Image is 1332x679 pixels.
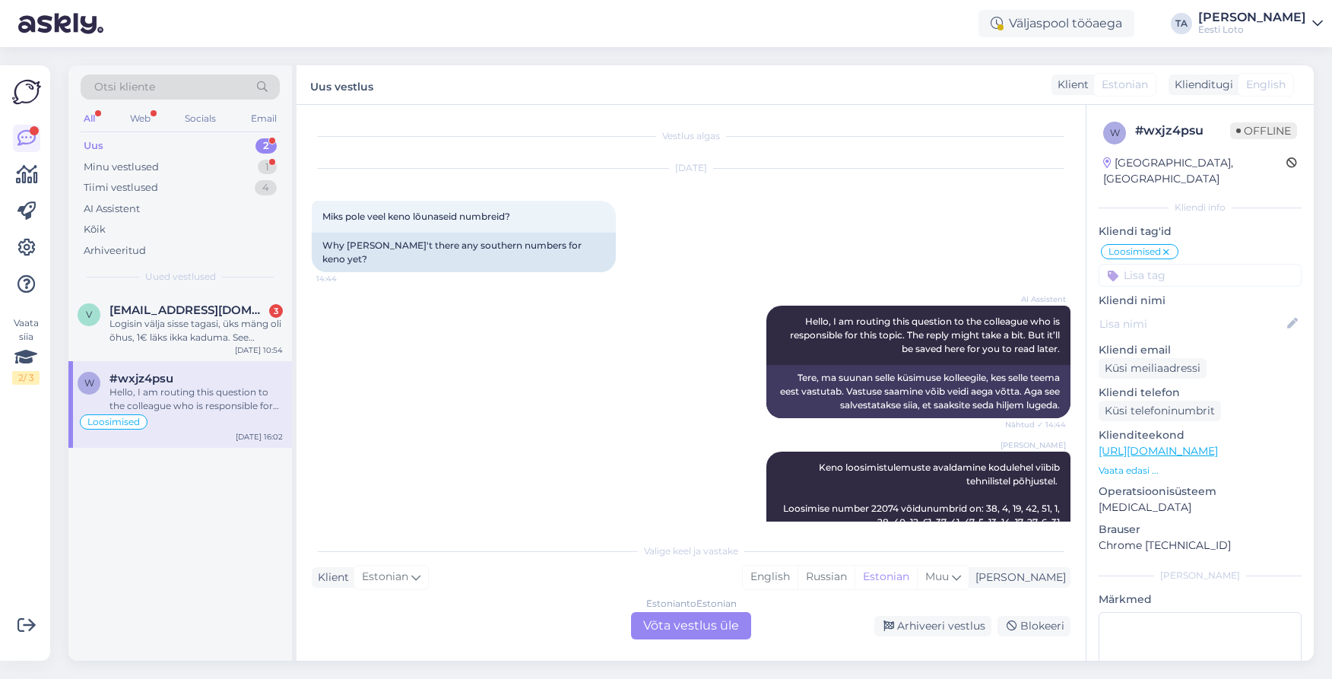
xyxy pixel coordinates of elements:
[1009,293,1066,305] span: AI Assistent
[1230,122,1297,139] span: Offline
[84,160,159,175] div: Minu vestlused
[1169,77,1233,93] div: Klienditugi
[269,304,283,318] div: 3
[1099,569,1302,582] div: [PERSON_NAME]
[12,316,40,385] div: Vaata siia
[1099,484,1302,500] p: Operatsioonisüsteem
[1099,538,1302,554] p: Chrome [TECHNICAL_ID]
[1099,427,1302,443] p: Klienditeekond
[235,344,283,356] div: [DATE] 10:54
[94,79,155,95] span: Otsi kliente
[84,201,140,217] div: AI Assistent
[1110,127,1120,138] span: w
[646,597,737,611] div: Estonian to Estonian
[1099,385,1302,401] p: Kliendi telefon
[12,371,40,385] div: 2 / 3
[86,309,92,320] span: v
[631,612,751,639] div: Võta vestlus üle
[109,303,268,317] span: vaiksaarmaili@gmail.com
[1005,419,1066,430] span: Nähtud ✓ 14:44
[236,431,283,443] div: [DATE] 16:02
[1198,11,1306,24] div: [PERSON_NAME]
[316,273,373,284] span: 14:44
[1171,13,1192,34] div: TA
[997,616,1070,636] div: Blokeeri
[1099,342,1302,358] p: Kliendi email
[312,129,1070,143] div: Vestlus algas
[798,566,855,589] div: Russian
[1051,77,1089,93] div: Klient
[925,570,949,583] span: Muu
[1198,24,1306,36] div: Eesti Loto
[312,544,1070,558] div: Valige keel ja vastake
[1099,444,1218,458] a: [URL][DOMAIN_NAME]
[84,222,106,237] div: Kõik
[1099,293,1302,309] p: Kliendi nimi
[1099,358,1207,379] div: Küsi meiliaadressi
[12,78,41,106] img: Askly Logo
[84,377,94,389] span: w
[182,109,219,129] div: Socials
[81,109,98,129] div: All
[255,138,277,154] div: 2
[1099,224,1302,240] p: Kliendi tag'id
[1102,77,1148,93] span: Estonian
[322,211,510,222] span: Miks pole veel keno lõunaseid numbreid?
[978,10,1134,37] div: Väljaspool tööaega
[1198,11,1323,36] a: [PERSON_NAME]Eesti Loto
[248,109,280,129] div: Email
[145,270,216,284] span: Uued vestlused
[310,75,373,95] label: Uus vestlus
[1135,122,1230,140] div: # wxjz4psu
[969,570,1066,585] div: [PERSON_NAME]
[312,233,616,272] div: Why [PERSON_NAME]'t there any southern numbers for keno yet?
[1099,316,1284,332] input: Lisa nimi
[362,569,408,585] span: Estonian
[258,160,277,175] div: 1
[1099,401,1221,421] div: Küsi telefoninumbrit
[1099,201,1302,214] div: Kliendi info
[781,462,1062,555] span: Keno loosimistulemuste avaldamine kodulehel viibib tehnilistel põhjustel. Loosimise number 22074 ...
[312,570,349,585] div: Klient
[1108,247,1161,256] span: Loosimised
[255,180,277,195] div: 4
[766,365,1070,418] div: Tere, ma suunan selle küsimuse kolleegile, kes selle teema eest vastutab. Vastuse saamine võib ve...
[1099,592,1302,608] p: Märkmed
[1001,439,1066,451] span: [PERSON_NAME]
[84,180,158,195] div: Tiimi vestlused
[87,417,140,427] span: Loosimised
[109,386,283,413] div: Hello, I am routing this question to the colleague who is responsible for this topic. The reply m...
[790,316,1062,354] span: Hello, I am routing this question to the colleague who is responsible for this topic. The reply m...
[109,317,283,344] div: Logisin välja sisse tagasi, üks mäng oli õhus, 1€ läks ikka kaduma. See süsteem ei tööta hästi teil.
[84,138,103,154] div: Uus
[1099,464,1302,478] p: Vaata edasi ...
[1099,500,1302,516] p: [MEDICAL_DATA]
[1246,77,1286,93] span: English
[109,372,173,386] span: #wxjz4psu
[1099,264,1302,287] input: Lisa tag
[1099,522,1302,538] p: Brauser
[312,161,1070,175] div: [DATE]
[743,566,798,589] div: English
[874,616,991,636] div: Arhiveeri vestlus
[127,109,154,129] div: Web
[855,566,917,589] div: Estonian
[84,243,146,259] div: Arhiveeritud
[1103,155,1286,187] div: [GEOGRAPHIC_DATA], [GEOGRAPHIC_DATA]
